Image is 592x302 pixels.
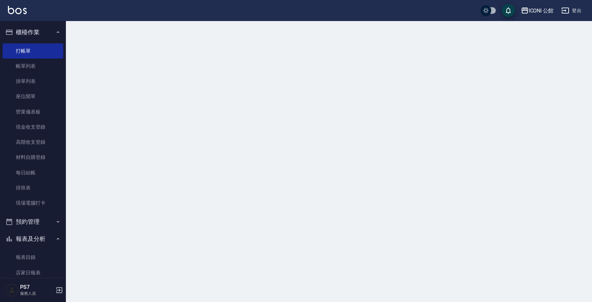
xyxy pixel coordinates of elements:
[8,6,27,14] img: Logo
[3,135,63,150] a: 高階收支登錄
[20,290,54,296] p: 服務人員
[20,284,54,290] h5: PS7
[3,74,63,89] a: 掛單列表
[3,230,63,247] button: 報表及分析
[3,250,63,265] a: 報表目錄
[3,195,63,211] a: 現場電腦打卡
[559,5,584,17] button: 登出
[3,265,63,280] a: 店家日報表
[5,284,18,297] img: Person
[518,4,556,17] button: ICONI 公館
[3,24,63,41] button: 櫃檯作業
[3,89,63,104] a: 座位開單
[3,59,63,74] a: 帳單列表
[529,7,554,15] div: ICONI 公館
[3,150,63,165] a: 材料自購登錄
[502,4,515,17] button: save
[3,43,63,59] a: 打帳單
[3,165,63,180] a: 每日結帳
[3,180,63,195] a: 排班表
[3,213,63,230] button: 預約管理
[3,104,63,119] a: 營業儀表板
[3,119,63,135] a: 現金收支登錄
